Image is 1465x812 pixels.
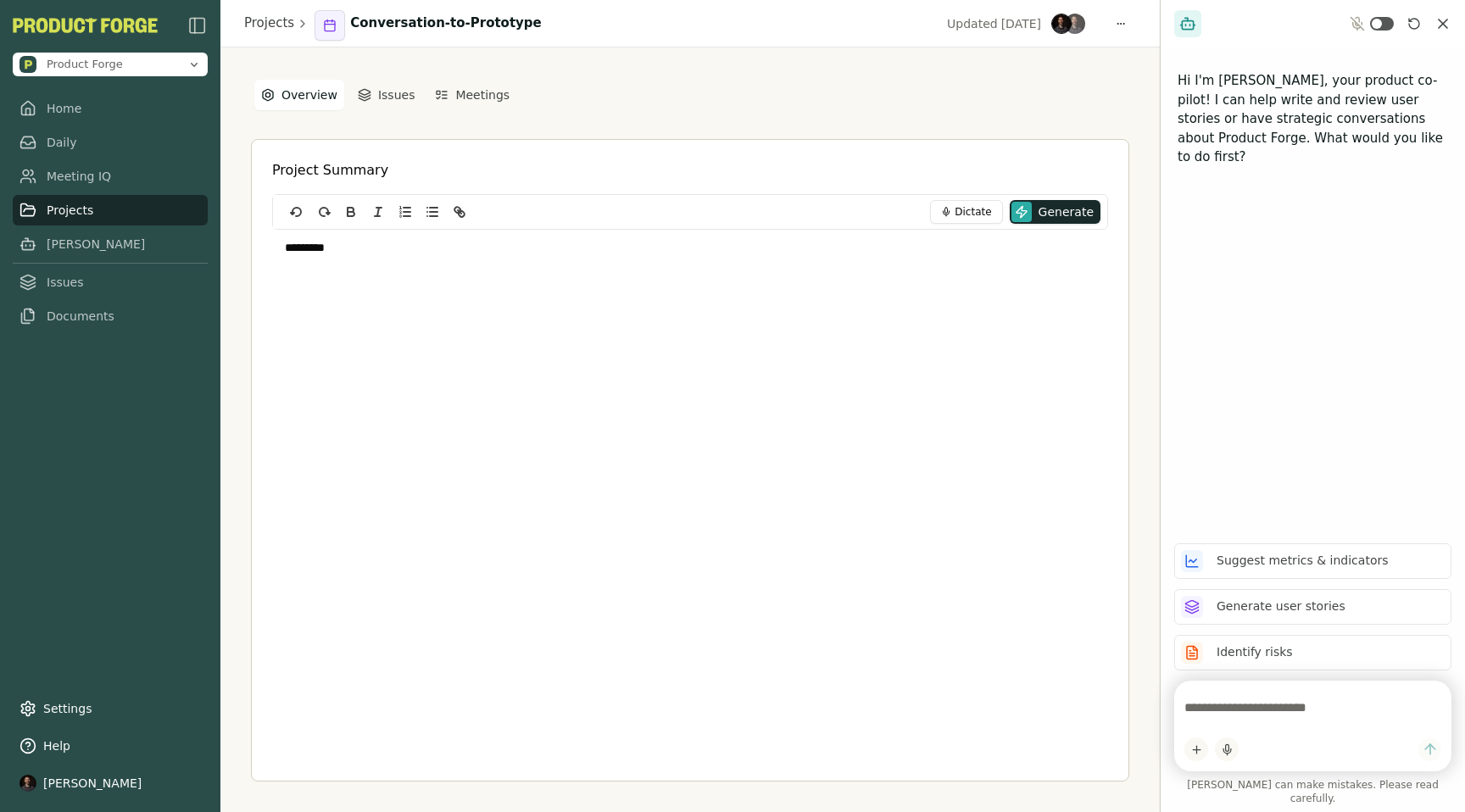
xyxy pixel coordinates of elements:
a: Home [13,93,208,124]
button: Open organization switcher [13,53,208,76]
button: [PERSON_NAME] [13,768,208,798]
button: Updated[DATE]Rich TheilRich Theil [937,12,1095,36]
button: Start dictation [1215,737,1239,761]
button: Italic [366,202,390,222]
span: Generate [1039,203,1094,220]
button: Overview [254,80,344,110]
span: Dictate [955,205,991,219]
button: Close chat [1434,15,1451,32]
button: Link [448,202,471,222]
button: Meetings [428,80,516,110]
a: Documents [13,301,208,331]
a: Issues [13,267,208,298]
button: Issues [351,80,422,110]
button: Add content to chat [1184,737,1208,761]
img: sidebar [187,15,208,36]
button: Reset conversation [1404,14,1424,34]
img: Rich Theil [1065,14,1085,34]
button: Generate [1010,200,1100,224]
a: Meeting IQ [13,161,208,192]
button: Generate user stories [1174,589,1451,625]
p: Identify risks [1217,643,1293,661]
button: redo [312,202,336,222]
img: Rich Theil [1051,14,1072,34]
p: Generate user stories [1217,598,1345,615]
button: Ordered [393,202,417,222]
span: [DATE] [1001,15,1041,32]
button: Bold [339,202,363,222]
button: PF-Logo [13,18,158,33]
h2: Project Summary [272,160,388,181]
span: Updated [947,15,998,32]
img: Product Forge [13,18,158,33]
img: Product Forge [19,56,36,73]
p: Hi I'm [PERSON_NAME], your product co-pilot! I can help write and review user stories or have str... [1178,71,1448,167]
button: Suggest metrics & indicators [1174,543,1451,579]
button: Dictate [930,200,1002,224]
button: Send message [1418,738,1441,761]
p: Suggest metrics & indicators [1217,552,1389,570]
a: Settings [13,693,208,724]
h1: Conversation-to-Prototype [350,14,542,33]
button: Bullet [421,202,444,222]
span: Product Forge [47,57,123,72]
span: [PERSON_NAME] can make mistakes. Please read carefully. [1174,778,1451,805]
a: [PERSON_NAME] [13,229,208,259]
a: Daily [13,127,208,158]
a: Projects [13,195,208,225]
button: Identify risks [1174,635,1451,670]
img: profile [19,775,36,792]
a: Projects [244,14,294,33]
button: Help [13,731,208,761]
button: undo [285,202,309,222]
